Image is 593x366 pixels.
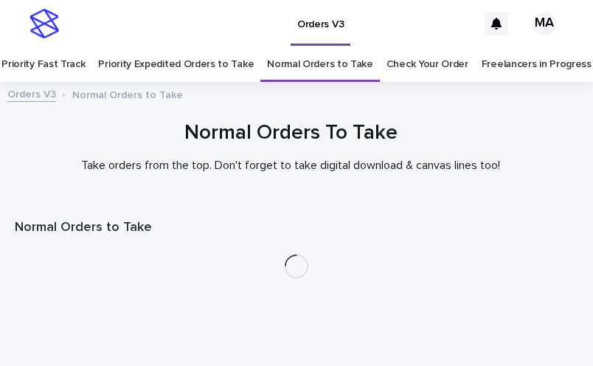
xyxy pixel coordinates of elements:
[15,120,567,147] h1: Normal Orders To Take
[72,86,183,102] p: Normal Orders to Take
[98,47,254,82] a: Priority Expedited Orders to Take
[15,219,578,237] h1: Normal Orders to Take
[15,159,567,173] p: Take orders from the top. Don't forget to take digital download & canvas lines too!
[267,47,373,82] a: Normal Orders to Take
[30,9,59,38] img: stacker-logo-s-only.png
[533,12,556,35] div: MA
[1,47,85,82] a: Priority Fast Track
[7,85,56,102] a: Orders V3
[386,47,468,82] a: Check Your Order
[482,47,592,82] a: Freelancers in Progress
